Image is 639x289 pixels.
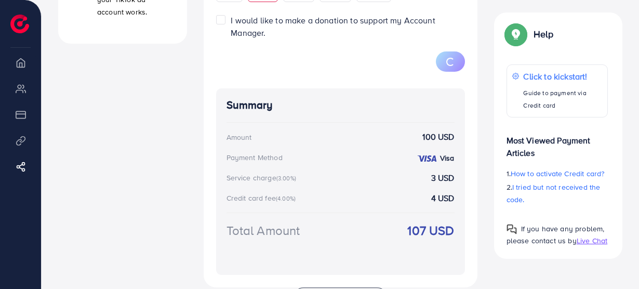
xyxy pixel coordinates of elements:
[10,15,29,33] img: logo
[407,221,454,240] strong: 107 USD
[507,25,525,44] img: Popup guide
[276,174,296,182] small: (3.00%)
[227,173,299,183] div: Service charge
[523,70,602,83] p: Click to kickstart!
[227,152,283,163] div: Payment Method
[440,153,455,163] strong: Visa
[227,99,455,112] h4: Summary
[227,132,252,142] div: Amount
[276,194,296,203] small: (4.00%)
[507,224,517,234] img: Popup guide
[595,242,631,281] iframe: Chat
[511,168,604,179] span: How to activate Credit card?
[507,181,608,206] p: 2.
[507,167,608,180] p: 1.
[523,87,602,112] p: Guide to payment via Credit card
[422,131,454,143] strong: 100 USD
[577,235,607,246] span: Live Chat
[231,15,435,38] span: I would like to make a donation to support my Account Manager.
[417,154,437,163] img: credit
[507,126,608,159] p: Most Viewed Payment Articles
[227,193,299,203] div: Credit card fee
[507,224,605,246] span: If you have any problem, please contact us by
[507,182,601,205] span: I tried but not received the code.
[227,221,300,240] div: Total Amount
[431,172,455,184] strong: 3 USD
[431,192,455,204] strong: 4 USD
[534,28,554,41] p: Help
